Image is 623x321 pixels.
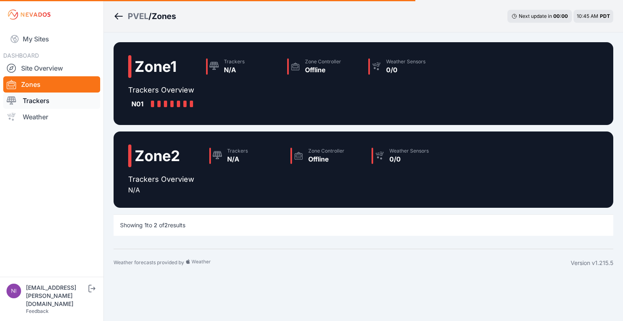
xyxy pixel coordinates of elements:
[386,65,425,75] div: 0/0
[519,13,552,19] span: Next update in
[114,259,571,267] div: Weather forecasts provided by
[3,52,39,59] span: DASHBOARD
[227,154,248,164] div: N/A
[154,222,157,228] span: 2
[577,13,598,19] span: 10:45 AM
[26,284,87,308] div: [EMAIL_ADDRESS][PERSON_NAME][DOMAIN_NAME]
[131,99,148,109] div: N01
[224,58,245,65] div: Trackers
[114,6,176,27] nav: Breadcrumb
[206,144,287,167] a: TrackersN/A
[120,221,185,229] p: Showing to of results
[128,84,446,96] h2: Trackers Overview
[389,154,429,164] div: 0/0
[135,148,180,164] h2: Zone 2
[308,148,344,154] div: Zone Controller
[365,55,446,78] a: Weather Sensors0/0
[135,58,177,75] h2: Zone 1
[6,8,52,21] img: Nevados
[571,259,613,267] div: Version v1.215.5
[164,222,168,228] span: 2
[386,58,425,65] div: Weather Sensors
[144,222,147,228] span: 1
[3,60,100,76] a: Site Overview
[224,65,245,75] div: N/A
[227,148,248,154] div: Trackers
[128,11,148,22] a: PVEL
[203,55,284,78] a: TrackersN/A
[368,144,449,167] a: Weather Sensors0/0
[389,148,429,154] div: Weather Sensors
[3,109,100,125] a: Weather
[305,58,341,65] div: Zone Controller
[148,11,152,22] span: /
[308,154,344,164] div: Offline
[305,65,341,75] div: Offline
[3,93,100,109] a: Trackers
[6,284,21,298] img: nick.fritz@nevados.solar
[600,13,610,19] span: PDT
[128,174,449,185] h2: Trackers Overview
[553,13,568,19] div: 00 : 00
[128,185,449,195] span: N/A
[152,11,176,22] h3: Zones
[3,76,100,93] a: Zones
[3,29,100,49] a: My Sites
[26,308,49,314] a: Feedback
